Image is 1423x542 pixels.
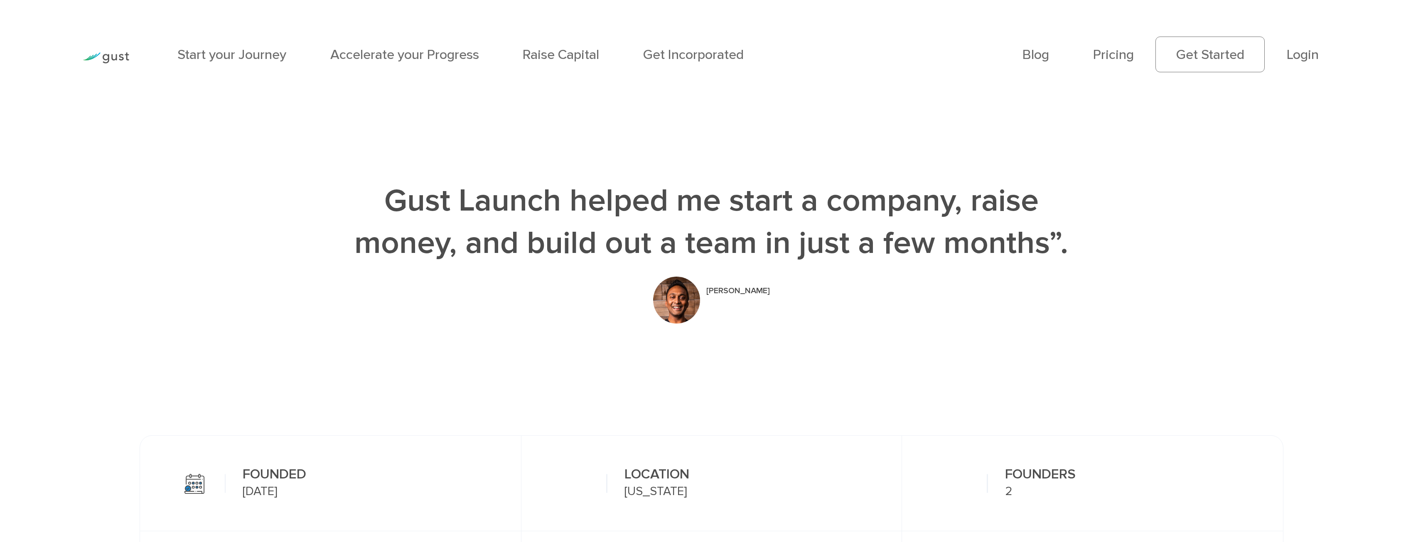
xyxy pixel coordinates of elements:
[330,47,479,63] a: Accelerate your Progress
[177,47,286,63] a: Start your Journey
[83,52,129,64] img: Gust Logo
[243,484,277,498] span: [DATE]
[706,286,770,296] h4: [PERSON_NAME]
[243,466,306,482] h3: FOUNDED
[184,474,204,494] img: founded.svg
[643,47,744,63] a: Get Incorporated
[523,47,599,63] a: Raise Capital
[1155,37,1264,72] a: Get Started
[351,180,1072,265] h1: Gust Launch helped me start a company, raise money, and build out a team in just a few months”.
[1005,466,1076,482] h3: FOUNDERS
[653,277,700,324] img: Story 1
[1287,47,1319,63] a: Login
[1022,47,1049,63] a: Blog
[624,484,687,498] span: [US_STATE]
[1093,47,1134,63] a: Pricing
[1005,484,1013,498] span: 2
[624,466,689,482] h3: LOCATION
